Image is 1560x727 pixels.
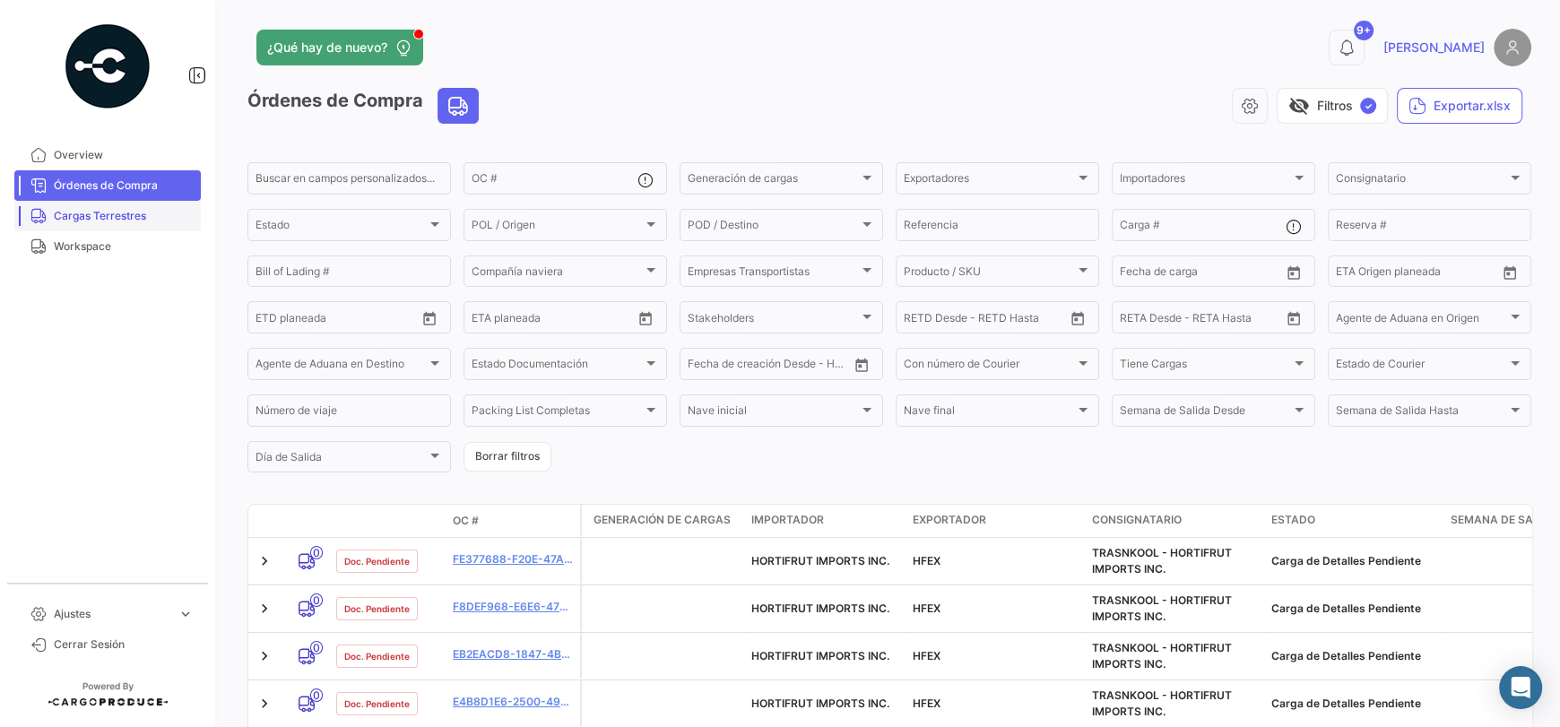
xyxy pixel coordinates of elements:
[54,636,194,653] span: Cerrar Sesión
[1336,175,1507,187] span: Consignatario
[1092,546,1232,576] span: TRASNKOOL - HORTIFRUT IMPORTS INC.
[310,688,323,702] span: 0
[1271,512,1315,528] span: Estado
[1165,268,1241,281] input: Hasta
[688,407,859,420] span: Nave inicial
[310,641,323,654] span: 0
[453,551,573,567] a: fe377688-f20e-47a3-a8ac-797fe69b3033
[913,602,940,615] span: HFEX
[1336,360,1507,373] span: Estado de Courier
[688,175,859,187] span: Generación de cargas
[1271,696,1436,712] div: Carga de Detalles Pendiente
[1085,505,1264,537] datatable-header-cell: Consignatario
[751,649,889,662] span: HORTIFRUT IMPORTS INC.
[1271,648,1436,664] div: Carga de Detalles Pendiente
[1280,305,1307,332] button: Open calendar
[446,506,580,536] datatable-header-cell: OC #
[1381,268,1457,281] input: Hasta
[751,697,889,710] span: HORTIFRUT IMPORTS INC.
[1336,314,1507,326] span: Agente de Aduana en Origen
[904,175,1075,187] span: Exportadores
[256,454,427,466] span: Día de Salida
[344,649,410,663] span: Doc. Pendiente
[344,697,410,711] span: Doc. Pendiente
[688,314,859,326] span: Stakeholders
[472,407,643,420] span: Packing List Completas
[913,697,940,710] span: HFEX
[310,593,323,607] span: 0
[438,89,478,123] button: Land
[1494,29,1531,66] img: placeholder-user.png
[310,546,323,559] span: 0
[416,305,443,332] button: Open calendar
[472,360,643,373] span: Estado Documentación
[14,201,201,231] a: Cargas Terrestres
[300,314,377,326] input: Hasta
[751,554,889,567] span: HORTIFRUT IMPORTS INC.
[14,231,201,262] a: Workspace
[1499,666,1542,709] div: Abrir Intercom Messenger
[744,505,906,537] datatable-header-cell: Importador
[1336,407,1507,420] span: Semana de Salida Hasta
[256,314,288,326] input: Desde
[54,606,170,622] span: Ajustes
[453,694,573,710] a: e4b8d1e6-2500-49b1-88f2-ecd8b41ce0e1
[583,505,744,537] datatable-header-cell: Generación de cargas
[267,39,387,56] span: ¿Qué hay de nuevo?
[1092,641,1232,671] span: TRASNKOOL - HORTIFRUT IMPORTS INC.
[1280,259,1307,286] button: Open calendar
[1271,601,1436,617] div: Carga de Detalles Pendiente
[247,88,484,124] h3: Órdenes de Compra
[1383,39,1485,56] span: [PERSON_NAME]
[54,177,194,194] span: Órdenes de Compra
[1336,268,1368,281] input: Desde
[913,649,940,662] span: HFEX
[1271,553,1436,569] div: Carga de Detalles Pendiente
[1451,512,1558,528] span: Semana de Salida
[1496,259,1523,286] button: Open calendar
[1277,88,1388,124] button: visibility_offFiltros✓
[1092,688,1232,718] span: TRASNKOOL - HORTIFRUT IMPORTS INC.
[472,221,643,234] span: POL / Origen
[904,314,936,326] input: Desde
[1397,88,1522,124] button: Exportar.xlsx
[329,514,446,528] datatable-header-cell: Estado Doc.
[594,512,731,528] span: Generación de cargas
[178,606,194,622] span: expand_more
[751,602,889,615] span: HORTIFRUT IMPORTS INC.
[256,552,273,570] a: Expand/Collapse Row
[453,513,479,529] span: OC #
[1165,314,1241,326] input: Hasta
[904,268,1075,281] span: Producto / SKU
[688,360,720,373] input: Desde
[904,407,1075,420] span: Nave final
[464,442,551,472] button: Borrar filtros
[848,351,875,378] button: Open calendar
[1092,593,1232,623] span: TRASNKOOL - HORTIFRUT IMPORTS INC.
[256,695,273,713] a: Expand/Collapse Row
[1120,407,1291,420] span: Semana de Salida Desde
[913,512,986,528] span: Exportador
[54,147,194,163] span: Overview
[1120,360,1291,373] span: Tiene Cargas
[14,140,201,170] a: Overview
[906,505,1085,537] datatable-header-cell: Exportador
[1288,95,1310,117] span: visibility_off
[284,514,329,528] datatable-header-cell: Modo de Transporte
[632,305,659,332] button: Open calendar
[688,221,859,234] span: POD / Destino
[453,599,573,615] a: f8def968-e6e6-47fa-8a5f-d8ef27e523b6
[904,360,1075,373] span: Con número de Courier
[1264,505,1443,537] datatable-header-cell: Estado
[14,170,201,201] a: Órdenes de Compra
[472,314,504,326] input: Desde
[256,221,427,234] span: Estado
[472,268,643,281] span: Compañía naviera
[54,238,194,255] span: Workspace
[344,554,410,568] span: Doc. Pendiente
[256,360,427,373] span: Agente de Aduana en Destino
[1360,98,1376,114] span: ✓
[256,647,273,665] a: Expand/Collapse Row
[256,30,423,65] button: ¿Qué hay de nuevo?
[1120,268,1152,281] input: Desde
